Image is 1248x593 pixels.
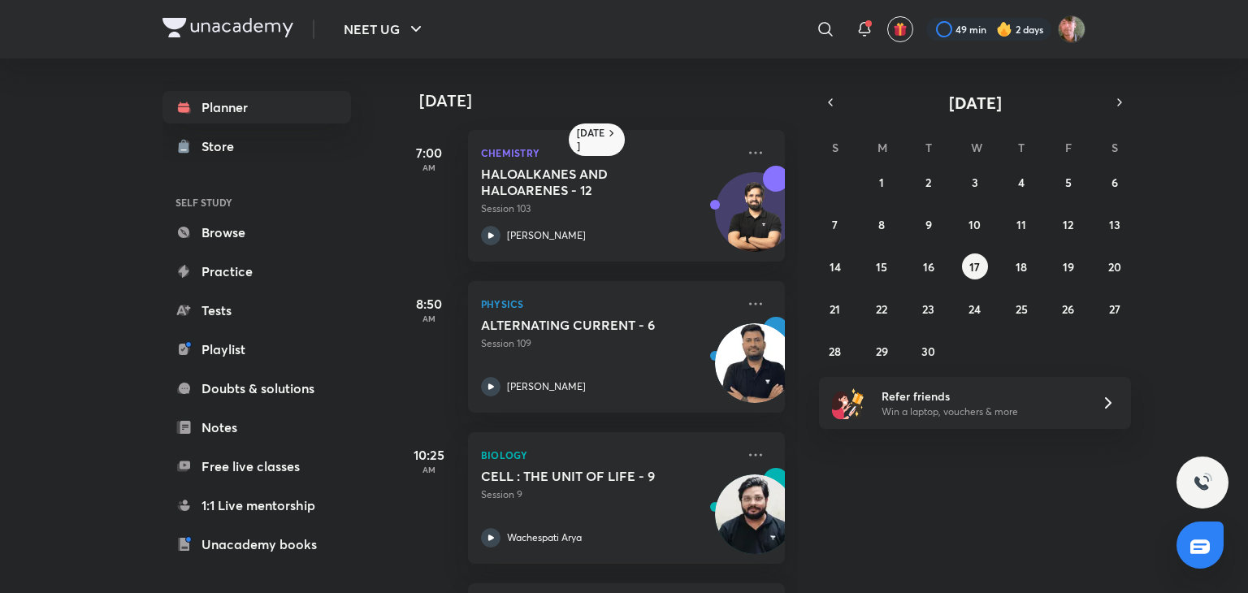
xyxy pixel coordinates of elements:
[1102,253,1128,279] button: September 20, 2025
[1016,301,1028,317] abbr: September 25, 2025
[481,468,683,484] h5: CELL : THE UNIT OF LIFE - 9
[996,21,1012,37] img: streak
[949,92,1002,114] span: [DATE]
[832,217,838,232] abbr: September 7, 2025
[879,175,884,190] abbr: September 1, 2025
[577,127,605,153] h6: [DATE]
[832,387,864,419] img: referral
[162,294,351,327] a: Tests
[822,296,848,322] button: September 21, 2025
[419,91,801,110] h4: [DATE]
[396,162,461,172] p: AM
[921,344,935,359] abbr: September 30, 2025
[876,301,887,317] abbr: September 22, 2025
[830,259,841,275] abbr: September 14, 2025
[832,140,838,155] abbr: Sunday
[869,338,895,364] button: September 29, 2025
[507,530,582,545] p: Wachespati Arya
[916,338,942,364] button: September 30, 2025
[882,387,1081,405] h6: Refer friends
[962,211,988,237] button: September 10, 2025
[893,22,908,37] img: avatar
[1102,169,1128,195] button: September 6, 2025
[968,217,981,232] abbr: September 10, 2025
[396,314,461,323] p: AM
[829,344,841,359] abbr: September 28, 2025
[822,211,848,237] button: September 7, 2025
[925,217,932,232] abbr: September 9, 2025
[1055,296,1081,322] button: September 26, 2025
[1008,169,1034,195] button: September 4, 2025
[1065,175,1072,190] abbr: September 5, 2025
[1109,217,1120,232] abbr: September 13, 2025
[876,344,888,359] abbr: September 29, 2025
[1016,217,1026,232] abbr: September 11, 2025
[162,18,293,41] a: Company Logo
[1016,259,1027,275] abbr: September 18, 2025
[1055,211,1081,237] button: September 12, 2025
[1018,175,1025,190] abbr: September 4, 2025
[162,333,351,366] a: Playlist
[481,445,736,465] p: Biology
[1008,253,1034,279] button: September 18, 2025
[916,253,942,279] button: September 16, 2025
[396,143,461,162] h5: 7:00
[1063,259,1074,275] abbr: September 19, 2025
[162,255,351,288] a: Practice
[962,296,988,322] button: September 24, 2025
[1063,217,1073,232] abbr: September 12, 2025
[916,296,942,322] button: September 23, 2025
[1018,140,1025,155] abbr: Thursday
[1193,473,1212,492] img: ttu
[887,16,913,42] button: avatar
[882,405,1081,419] p: Win a laptop, vouchers & more
[162,489,351,522] a: 1:1 Live mentorship
[830,301,840,317] abbr: September 21, 2025
[162,450,351,483] a: Free live classes
[481,317,683,333] h5: ALTERNATING CURRENT - 6
[972,175,978,190] abbr: September 3, 2025
[1058,15,1085,43] img: Ravii
[869,296,895,322] button: September 22, 2025
[1055,253,1081,279] button: September 19, 2025
[869,169,895,195] button: September 1, 2025
[822,338,848,364] button: September 28, 2025
[925,140,932,155] abbr: Tuesday
[507,228,586,243] p: [PERSON_NAME]
[481,201,736,216] p: Session 103
[481,294,736,314] p: Physics
[1111,175,1118,190] abbr: September 6, 2025
[1109,301,1120,317] abbr: September 27, 2025
[869,211,895,237] button: September 8, 2025
[396,294,461,314] h5: 8:50
[1008,296,1034,322] button: September 25, 2025
[162,18,293,37] img: Company Logo
[162,528,351,561] a: Unacademy books
[923,259,934,275] abbr: September 16, 2025
[1108,259,1121,275] abbr: September 20, 2025
[162,188,351,216] h6: SELF STUDY
[925,175,931,190] abbr: September 2, 2025
[481,336,736,351] p: Session 109
[716,181,794,259] img: Avatar
[877,140,887,155] abbr: Monday
[162,130,351,162] a: Store
[1008,211,1034,237] button: September 11, 2025
[1055,169,1081,195] button: September 5, 2025
[869,253,895,279] button: September 15, 2025
[162,372,351,405] a: Doubts & solutions
[1062,301,1074,317] abbr: September 26, 2025
[481,143,736,162] p: Chemistry
[1065,140,1072,155] abbr: Friday
[481,487,736,502] p: Session 9
[162,91,351,123] a: Planner
[922,301,934,317] abbr: September 23, 2025
[822,253,848,279] button: September 14, 2025
[1111,140,1118,155] abbr: Saturday
[969,259,980,275] abbr: September 17, 2025
[962,253,988,279] button: September 17, 2025
[162,216,351,249] a: Browse
[1102,211,1128,237] button: September 13, 2025
[916,211,942,237] button: September 9, 2025
[971,140,982,155] abbr: Wednesday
